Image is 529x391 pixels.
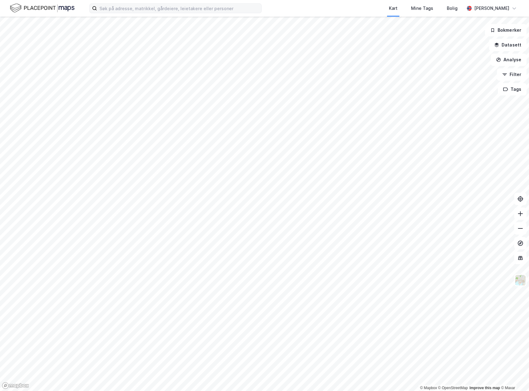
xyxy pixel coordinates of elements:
[470,386,500,390] a: Improve this map
[497,68,527,81] button: Filter
[420,386,437,390] a: Mapbox
[485,24,527,36] button: Bokmerker
[438,386,468,390] a: OpenStreetMap
[491,54,527,66] button: Analyse
[489,39,527,51] button: Datasett
[10,3,75,14] img: logo.f888ab2527a4732fd821a326f86c7f29.svg
[411,5,433,12] div: Mine Tags
[498,361,529,391] iframe: Chat Widget
[474,5,509,12] div: [PERSON_NAME]
[2,382,29,389] a: Mapbox homepage
[498,83,527,95] button: Tags
[447,5,458,12] div: Bolig
[515,274,526,286] img: Z
[97,4,261,13] input: Søk på adresse, matrikkel, gårdeiere, leietakere eller personer
[389,5,398,12] div: Kart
